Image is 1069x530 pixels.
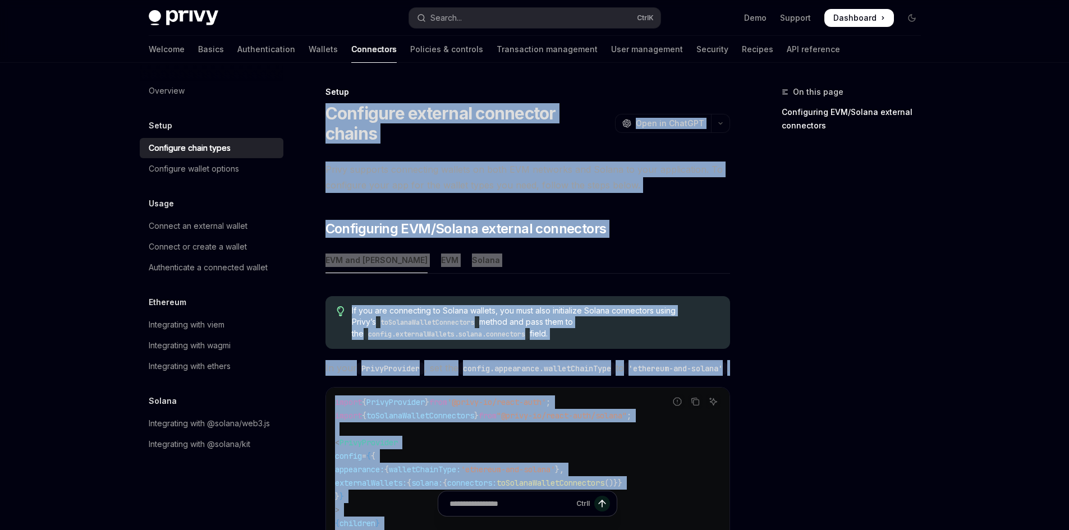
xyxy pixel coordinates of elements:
button: Open search [409,8,660,28]
span: Configuring EVM/Solana external connectors [325,220,607,238]
span: } [425,397,429,407]
a: Policies & controls [410,36,483,63]
code: config.appearance.walletChainType [458,362,616,375]
code: toSolanaWalletConnectors [376,317,479,328]
span: { [371,451,375,461]
span: Ctrl K [637,13,654,22]
h5: Ethereum [149,296,186,309]
span: { [384,464,389,474]
a: Connect an external wallet [140,216,283,236]
span: externalWallets: [335,478,407,488]
span: solana: [411,478,443,488]
a: Integrating with ethers [140,356,283,376]
span: ; [546,397,550,407]
div: Search... [430,11,462,25]
button: Send message [594,496,610,511]
h5: Usage [149,197,174,210]
div: EVM [441,247,458,273]
span: 'ethereum-and-solana' [461,464,555,474]
a: Transaction management [497,36,598,63]
span: If you are connecting to Solana wallets, you must also initialize Solana connectors using Privy’s... [352,305,718,340]
span: On this page [793,85,843,99]
h5: Setup [149,119,172,132]
h1: Configure external connector chains [325,103,611,144]
code: PrivyProvider [357,362,424,375]
span: import [335,411,362,421]
span: "@privy-io/react-auth/solana" [497,411,627,421]
div: Integrating with ethers [149,360,231,373]
span: ; [627,411,631,421]
a: Overview [140,81,283,101]
span: '@privy-io/react-auth' [447,397,546,407]
span: { [443,478,447,488]
a: Integrating with wagmi [140,335,283,356]
span: { [407,478,411,488]
a: Configure chain types [140,138,283,158]
button: Copy the contents from the code block [688,394,703,409]
div: Connect an external wallet [149,219,247,233]
div: Integrating with viem [149,318,224,331]
div: Integrating with @solana/web3.js [149,417,270,430]
a: Integrating with @solana/web3.js [140,413,283,434]
a: Authentication [237,36,295,63]
div: Configure wallet options [149,162,239,176]
span: { [362,411,366,421]
a: Configuring EVM/Solana external connectors [782,103,930,135]
span: ()}} [604,478,622,488]
a: Dashboard [824,9,894,27]
a: Welcome [149,36,185,63]
span: PrivyProvider [339,437,398,448]
a: Wallets [309,36,338,63]
a: Connect or create a wallet [140,237,283,257]
span: toSolanaWalletConnectors [366,411,474,421]
div: Integrating with @solana/kit [149,437,250,451]
a: User management [611,36,683,63]
button: Report incorrect code [670,394,685,409]
span: }, [555,464,564,474]
a: Configure wallet options [140,159,283,179]
span: } [474,411,479,421]
a: Recipes [742,36,773,63]
div: Connect or create a wallet [149,240,247,254]
img: dark logo [149,10,218,26]
span: appearance: [335,464,384,474]
span: = [362,451,366,461]
div: Solana [472,247,500,273]
span: { [366,451,371,461]
a: Basics [198,36,224,63]
span: Open in ChatGPT [636,118,704,129]
span: Dashboard [833,12,877,24]
div: Overview [149,84,185,98]
a: Demo [744,12,767,24]
span: walletChainType: [389,464,461,474]
a: API reference [787,36,840,63]
span: < [335,437,339,448]
span: In your , set the to . [325,360,730,376]
a: Authenticate a connected wallet [140,257,283,278]
span: from [429,397,447,407]
div: Integrating with wagmi [149,339,231,352]
button: Ask AI [706,394,721,409]
a: Security [696,36,728,63]
div: Setup [325,86,730,98]
button: Open in ChatGPT [615,114,711,133]
div: Authenticate a connected wallet [149,261,268,274]
a: Support [780,12,811,24]
button: Toggle dark mode [903,9,921,27]
span: connectors: [447,478,497,488]
div: Configure chain types [149,141,231,155]
span: PrivyProvider [366,397,425,407]
span: config [335,451,362,461]
svg: Tip [337,306,345,316]
span: import [335,397,362,407]
input: Ask a question... [449,491,572,516]
code: 'ethereum-and-solana' [624,362,727,375]
a: Integrating with viem [140,315,283,335]
a: Integrating with @solana/kit [140,434,283,454]
span: from [479,411,497,421]
h5: Solana [149,394,177,408]
a: Connectors [351,36,397,63]
div: EVM and [PERSON_NAME] [325,247,428,273]
span: { [362,397,366,407]
span: Privy supports connecting wallets on both EVM networks and Solana to your application. To configu... [325,162,730,193]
